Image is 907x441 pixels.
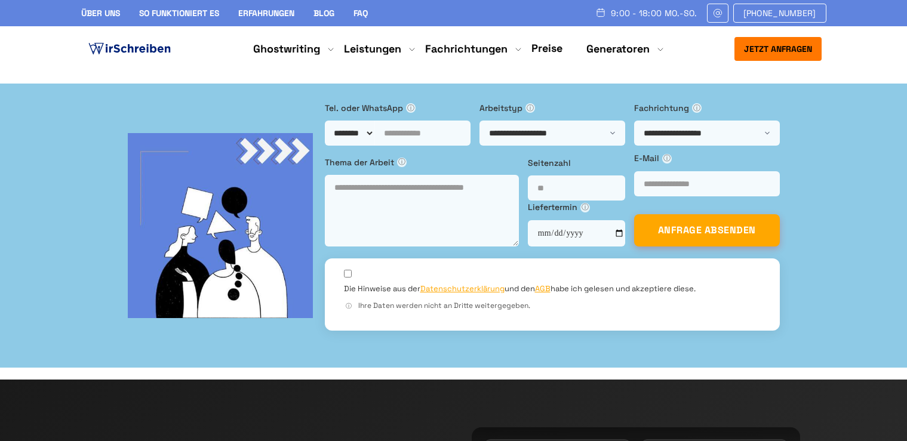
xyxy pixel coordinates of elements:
button: Jetzt anfragen [734,37,822,61]
img: Schedule [595,8,606,17]
a: So funktioniert es [139,8,219,18]
label: Fachrichtung [634,101,780,115]
span: ⓘ [692,103,702,113]
span: 9:00 - 18:00 Mo.-So. [611,8,697,18]
img: bg [128,133,313,318]
label: Arbeitstyp [479,101,625,115]
div: Ihre Daten werden nicht an Dritte weitergegeben. [344,300,761,312]
label: Thema der Arbeit [325,156,519,169]
a: Ghostwriting [253,42,320,56]
span: ⓘ [662,154,672,164]
a: Leistungen [344,42,401,56]
a: Fachrichtungen [425,42,508,56]
a: Preise [531,41,562,55]
button: ANFRAGE ABSENDEN [634,214,780,246]
label: E-Mail [634,152,780,165]
span: [PHONE_NUMBER] [743,8,816,18]
a: Über uns [81,8,120,18]
span: ⓘ [344,301,353,311]
a: [PHONE_NUMBER] [733,4,826,23]
a: Erfahrungen [238,8,294,18]
img: Email [712,8,723,18]
label: Liefertermin [528,201,625,214]
label: Tel. oder WhatsApp [325,101,471,115]
a: Blog [313,8,334,18]
span: ⓘ [580,203,590,212]
a: Datenschutzerklärung [420,283,505,294]
span: ⓘ [406,103,416,113]
a: Generatoren [586,42,650,56]
span: ⓘ [525,103,535,113]
label: Die Hinweise aus der und den habe ich gelesen und akzeptiere diese. [344,283,696,294]
label: Seitenzahl [528,156,625,169]
span: ⓘ [397,158,407,167]
img: logo ghostwriter-österreich [86,40,173,58]
a: AGB [535,283,551,294]
a: FAQ [353,8,368,18]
